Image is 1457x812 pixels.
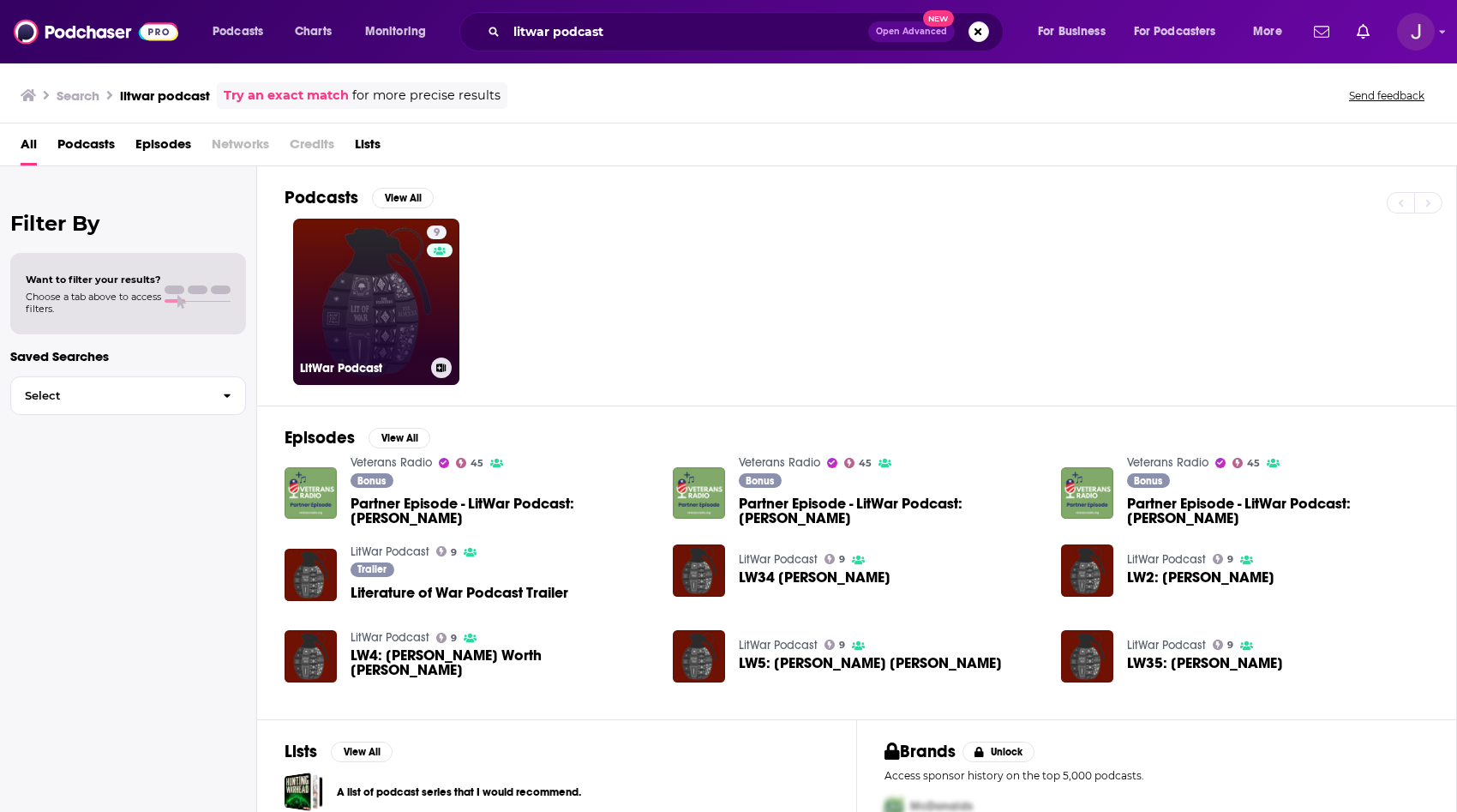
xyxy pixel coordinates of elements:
span: 9 [839,641,845,649]
a: 9 [436,633,458,643]
span: Networks [212,130,269,165]
span: Bonus [746,476,774,486]
a: Show notifications dropdown [1350,17,1376,46]
span: 45 [1247,460,1260,467]
a: A list of podcast series that I would recommend. [285,773,323,811]
a: LW34 Michael Jerome Plunkett [739,570,890,585]
h3: LitWar Podcast [300,361,424,376]
a: LitWar Podcast [351,630,429,645]
a: Episodes [135,130,191,165]
span: Podcasts [213,20,263,44]
h2: Lists [285,741,317,762]
span: Bonus [1134,476,1162,486]
span: 45 [859,460,872,467]
a: EpisodesView All [285,427,430,448]
a: Literature of War Podcast Trailer [351,586,568,600]
a: 9 [824,640,846,650]
a: All [21,130,37,165]
button: View All [372,188,434,208]
p: Saved Searches [10,348,246,364]
span: Open Advanced [876,27,947,36]
button: open menu [353,18,448,45]
span: More [1253,20,1282,44]
a: 9 [427,226,447,239]
a: LW35: Tom Mutch [1127,656,1283,671]
a: ListsView All [285,741,393,762]
img: Partner Episode - LitWar Podcast: Marty Skovlund Jr [1061,467,1113,520]
span: Charts [295,20,332,44]
a: 9 [436,546,458,556]
a: LitWar Podcast [739,638,818,653]
span: LW2: [PERSON_NAME] [1127,570,1274,585]
a: Veterans Radio [739,455,820,470]
button: Open AdvancedNew [868,21,955,42]
a: 9 [1213,554,1234,564]
span: Credits [290,130,334,165]
img: LW2: Steven Pressfield [1061,544,1113,597]
input: Search podcasts, credits, & more... [507,18,868,45]
span: For Business [1038,20,1106,44]
a: 45 [844,458,872,468]
a: LW4: Russel Worth Parker [285,630,337,683]
a: LW4: Russel Worth Parker [351,648,652,677]
a: Show notifications dropdown [1307,17,1336,46]
button: open menu [201,18,285,45]
span: 9 [451,549,457,556]
a: Partner Episode - LitWar Podcast: Marty Skovlund Jr [1127,496,1429,526]
a: Try an exact match [224,86,349,105]
span: LW35: [PERSON_NAME] [1127,656,1283,671]
span: Logged in as josephpapapr [1397,13,1435,51]
button: open menu [1123,18,1241,45]
a: LitWar Podcast [351,544,429,559]
a: 9LitWar Podcast [293,219,459,385]
span: LW34 [PERSON_NAME] [739,570,890,585]
h2: Episodes [285,427,355,448]
div: Search podcasts, credits, & more... [476,12,1020,51]
span: For Podcasters [1134,20,1216,44]
img: User Profile [1397,13,1435,51]
img: Partner Episode - LitWar Podcast: Sebastian Junger [285,467,337,520]
span: Monitoring [365,20,426,44]
img: LW5: Levison Wood [673,630,725,683]
h2: Podcasts [285,187,358,208]
p: Access sponsor history on the top 5,000 podcasts. [884,769,1429,782]
span: 9 [1227,556,1233,563]
span: for more precise results [352,86,501,105]
span: LW4: [PERSON_NAME] Worth [PERSON_NAME] [351,648,652,677]
a: 45 [1232,458,1261,468]
span: 45 [471,460,483,467]
span: Trailer [357,564,387,574]
button: Unlock [962,742,1035,762]
span: Select [11,390,209,401]
img: LW34 Michael Jerome Plunkett [673,544,725,597]
span: LW5: [PERSON_NAME] [PERSON_NAME] [739,656,1002,671]
button: open menu [1026,18,1127,45]
a: Lists [355,130,381,165]
h3: Search [57,87,99,104]
span: Partner Episode - LitWar Podcast: [PERSON_NAME] [351,496,652,526]
h2: Brands [884,741,956,762]
a: LitWar Podcast [1127,638,1206,653]
a: Podcasts [57,130,115,165]
img: Podchaser - Follow, Share and Rate Podcasts [14,15,178,48]
img: Literature of War Podcast Trailer [285,549,337,601]
button: Select [10,376,246,415]
button: open menu [1241,18,1304,45]
img: LW35: Tom Mutch [1061,630,1113,683]
a: Partner Episode - LitWar Podcast: Mac Caltrider [739,496,1040,526]
span: 9 [1227,641,1233,649]
a: Veterans Radio [351,455,432,470]
a: Veterans Radio [1127,455,1208,470]
a: A list of podcast series that I would recommend. [337,783,581,802]
span: 9 [451,635,457,642]
a: 45 [456,458,484,468]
